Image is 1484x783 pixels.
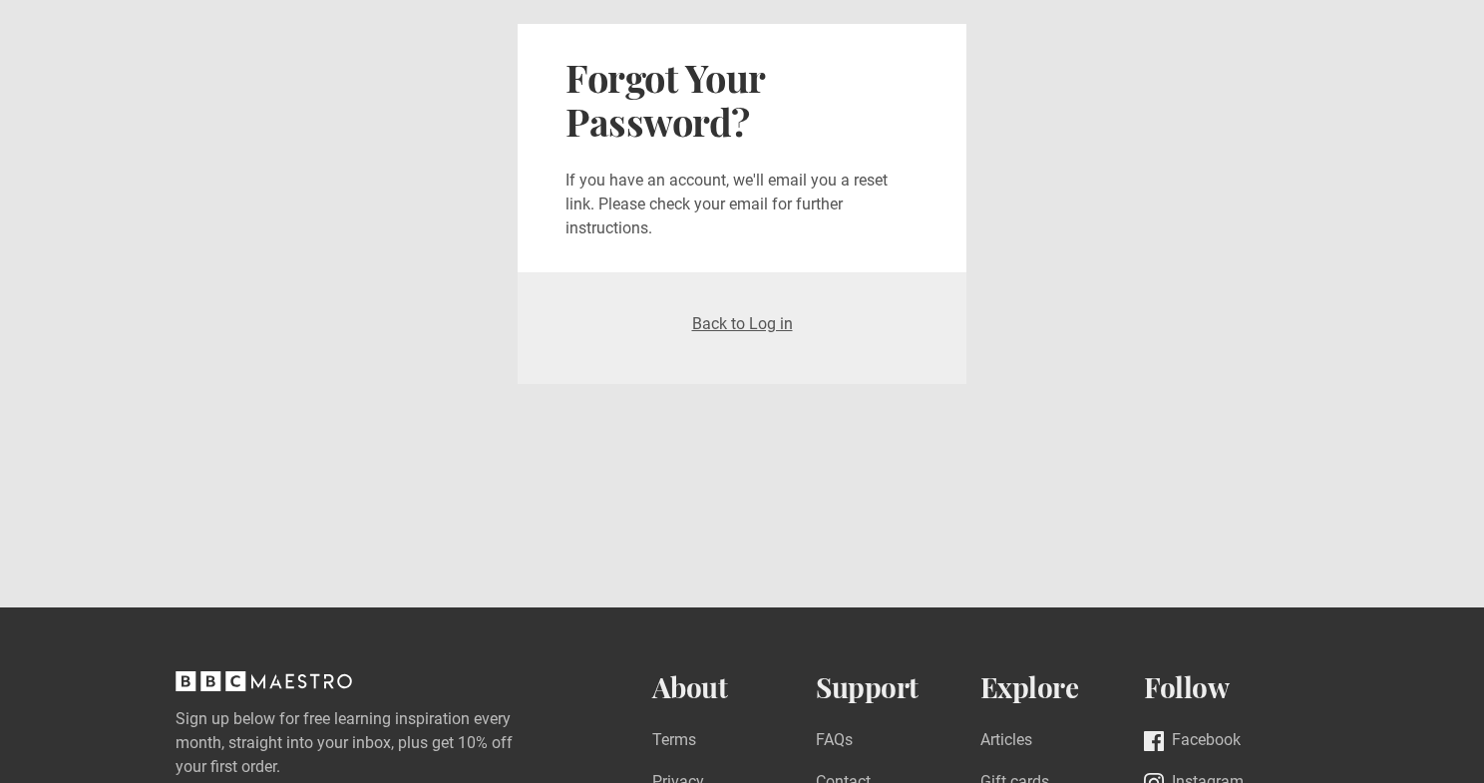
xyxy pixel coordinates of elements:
a: Facebook [1144,728,1241,755]
p: If you have an account, we'll email you a reset link. Please check your email for further instruc... [565,169,919,240]
a: Back to Log in [692,314,793,333]
h2: Forgot Your Password? [565,56,919,145]
a: BBC Maestro, back to top [176,678,352,697]
label: Sign up below for free learning inspiration every month, straight into your inbox, plus get 10% o... [176,707,572,779]
h2: Support [816,671,980,704]
svg: BBC Maestro, back to top [176,671,352,691]
h2: About [652,671,817,704]
a: Articles [980,728,1032,755]
h2: Follow [1144,671,1308,704]
a: FAQs [816,728,853,755]
h2: Explore [980,671,1145,704]
a: Terms [652,728,696,755]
